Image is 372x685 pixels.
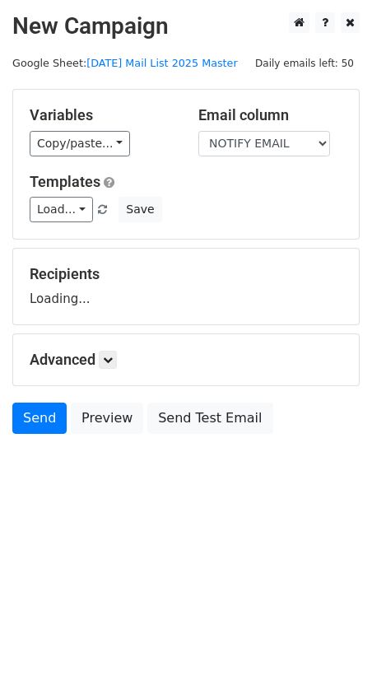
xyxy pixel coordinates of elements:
a: [DATE] Mail List 2025 Master [86,57,238,69]
h5: Email column [198,106,342,124]
small: Google Sheet: [12,57,238,69]
h5: Advanced [30,351,342,369]
span: Daily emails left: 50 [249,54,360,72]
h5: Recipients [30,265,342,283]
a: Preview [71,403,143,434]
a: Send Test Email [147,403,272,434]
a: Copy/paste... [30,131,130,156]
a: Send [12,403,67,434]
a: Templates [30,173,100,190]
div: Loading... [30,265,342,308]
a: Daily emails left: 50 [249,57,360,69]
h2: New Campaign [12,12,360,40]
h5: Variables [30,106,174,124]
a: Load... [30,197,93,222]
button: Save [119,197,161,222]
